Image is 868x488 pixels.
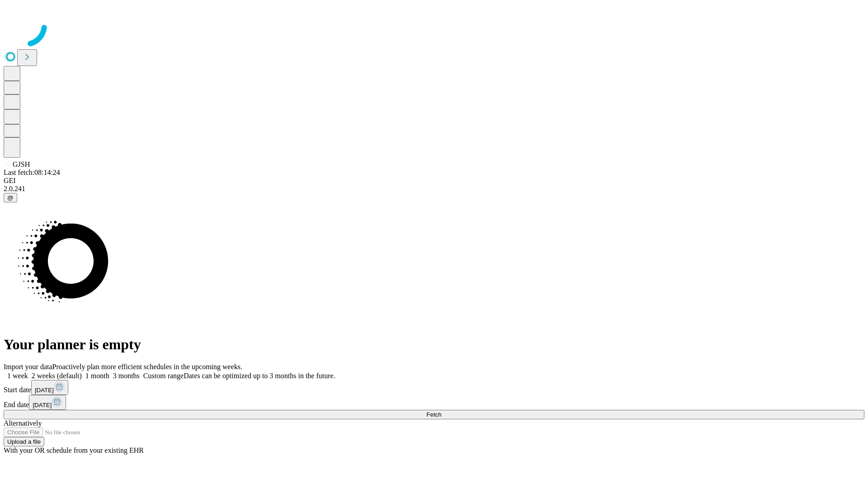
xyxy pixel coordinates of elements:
[4,193,17,202] button: @
[4,395,864,410] div: End date
[4,380,864,395] div: Start date
[4,410,864,419] button: Fetch
[33,402,52,408] span: [DATE]
[143,372,184,380] span: Custom range
[184,372,335,380] span: Dates can be optimized up to 3 months in the future.
[52,363,242,371] span: Proactively plan more efficient schedules in the upcoming weeks.
[4,336,864,353] h1: Your planner is empty
[4,169,60,176] span: Last fetch: 08:14:24
[4,363,52,371] span: Import your data
[4,177,864,185] div: GEI
[29,395,66,410] button: [DATE]
[4,185,864,193] div: 2.0.241
[4,419,42,427] span: Alternatively
[7,372,28,380] span: 1 week
[32,372,82,380] span: 2 weeks (default)
[113,372,140,380] span: 3 months
[35,387,54,394] span: [DATE]
[13,160,30,168] span: GJSH
[85,372,109,380] span: 1 month
[426,411,441,418] span: Fetch
[4,437,44,446] button: Upload a file
[7,194,14,201] span: @
[31,380,68,395] button: [DATE]
[4,446,144,454] span: With your OR schedule from your existing EHR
